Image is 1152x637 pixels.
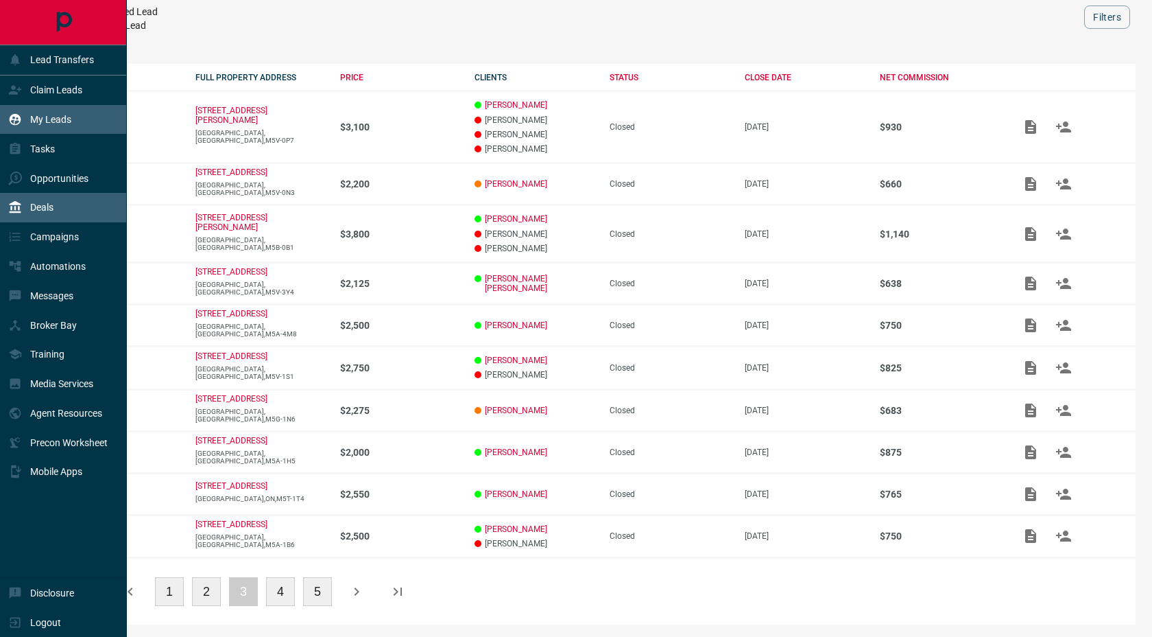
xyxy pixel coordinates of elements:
[610,229,731,239] div: Closed
[610,531,731,541] div: Closed
[880,362,1001,373] p: $825
[745,179,866,189] p: [DATE]
[1014,278,1047,288] span: Add / View Documents
[1047,531,1080,540] span: Match Clients
[485,406,547,415] a: [PERSON_NAME]
[880,405,1001,416] p: $683
[340,278,461,289] p: $2,125
[485,321,547,330] a: [PERSON_NAME]
[880,489,1001,500] p: $765
[880,531,1001,542] p: $750
[1084,5,1130,29] button: Filters
[1014,531,1047,540] span: Add / View Documents
[155,577,184,606] button: 1
[195,236,326,251] p: [GEOGRAPHIC_DATA],[GEOGRAPHIC_DATA],M5B-0B1
[1014,405,1047,415] span: Add / View Documents
[195,106,267,125] a: [STREET_ADDRESS][PERSON_NAME]
[880,278,1001,289] p: $638
[485,448,547,457] a: [PERSON_NAME]
[880,178,1001,189] p: $660
[340,320,461,331] p: $2,500
[340,531,461,542] p: $2,500
[475,130,596,139] p: [PERSON_NAME]
[475,229,596,239] p: [PERSON_NAME]
[745,363,866,373] p: [DATE]
[195,533,326,548] p: [GEOGRAPHIC_DATA],[GEOGRAPHIC_DATA],M5A-1B6
[195,181,326,196] p: [GEOGRAPHIC_DATA],[GEOGRAPHIC_DATA],M5V-0N3
[195,436,267,445] a: [STREET_ADDRESS]
[475,244,596,253] p: [PERSON_NAME]
[745,229,866,239] p: [DATE]
[1047,178,1080,188] span: Match Clients
[745,73,866,82] div: CLOSE DATE
[340,121,461,132] p: $3,100
[229,577,258,606] button: 3
[610,279,731,288] div: Closed
[1047,278,1080,288] span: Match Clients
[195,281,326,296] p: [GEOGRAPHIC_DATA],[GEOGRAPHIC_DATA],M5V-3Y4
[195,481,267,491] a: [STREET_ADDRESS]
[195,351,267,361] a: [STREET_ADDRESS]
[610,73,731,82] div: STATUS
[485,356,547,365] a: [PERSON_NAME]
[1047,405,1080,415] span: Match Clients
[1047,121,1080,131] span: Match Clients
[880,121,1001,132] p: $930
[195,495,326,502] p: [GEOGRAPHIC_DATA],ON,M5T-1T4
[880,447,1001,458] p: $875
[745,448,866,457] p: [DATE]
[192,577,221,606] button: 2
[195,323,326,338] p: [GEOGRAPHIC_DATA],[GEOGRAPHIC_DATA],M5A-4M8
[195,394,267,404] a: [STREET_ADDRESS]
[340,447,461,458] p: $2,000
[340,489,461,500] p: $2,550
[745,489,866,499] p: [DATE]
[745,122,866,132] p: [DATE]
[610,406,731,415] div: Closed
[475,539,596,548] p: [PERSON_NAME]
[880,320,1001,331] p: $750
[1014,178,1047,188] span: Add / View Documents
[195,309,267,318] a: [STREET_ADDRESS]
[475,370,596,380] p: [PERSON_NAME]
[1014,320,1047,329] span: Add / View Documents
[610,321,731,330] div: Closed
[1014,229,1047,238] span: Add / View Documents
[485,100,547,110] a: [PERSON_NAME]
[745,406,866,415] p: [DATE]
[195,408,326,423] p: [GEOGRAPHIC_DATA],[GEOGRAPHIC_DATA],M5G-1N6
[1047,362,1080,372] span: Match Clients
[1014,489,1047,498] span: Add / View Documents
[880,229,1001,240] p: $1,140
[1014,121,1047,131] span: Add / View Documents
[610,448,731,457] div: Closed
[1047,229,1080,238] span: Match Clients
[475,73,596,82] div: CLIENTS
[195,520,267,529] a: [STREET_ADDRESS]
[1047,489,1080,498] span: Match Clients
[475,144,596,154] p: [PERSON_NAME]
[195,365,326,380] p: [GEOGRAPHIC_DATA],[GEOGRAPHIC_DATA],M5V-1S1
[485,274,596,293] a: [PERSON_NAME] [PERSON_NAME]
[745,531,866,541] p: [DATE]
[745,279,866,288] p: [DATE]
[340,362,461,373] p: $2,750
[195,167,267,177] a: [STREET_ADDRESS]
[485,489,547,499] a: [PERSON_NAME]
[1014,447,1047,456] span: Add / View Documents
[1014,362,1047,372] span: Add / View Documents
[195,129,326,144] p: [GEOGRAPHIC_DATA],[GEOGRAPHIC_DATA],M5V-0P7
[485,179,547,189] a: [PERSON_NAME]
[1047,320,1080,329] span: Match Clients
[485,214,547,224] a: [PERSON_NAME]
[195,267,267,277] a: [STREET_ADDRESS]
[195,450,326,465] p: [GEOGRAPHIC_DATA],[GEOGRAPHIC_DATA],M5A-1H5
[195,213,267,232] a: [STREET_ADDRESS][PERSON_NAME]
